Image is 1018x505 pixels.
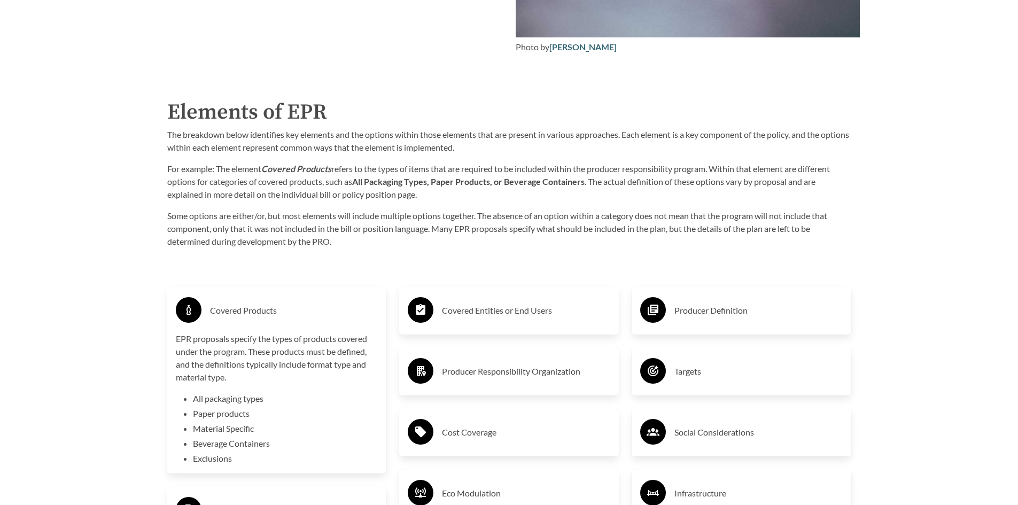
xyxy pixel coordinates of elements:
[210,302,378,319] h3: Covered Products
[167,96,851,128] h2: Elements of EPR
[193,392,378,405] li: All packaging types
[193,422,378,435] li: Material Specific
[442,424,610,441] h3: Cost Coverage
[176,332,378,384] p: EPR proposals specify the types of products covered under the program. These products must be def...
[167,209,851,248] p: Some options are either/or, but most elements will include multiple options together. The absence...
[674,363,843,380] h3: Targets
[674,424,843,441] h3: Social Considerations
[167,162,851,201] p: For example: The element refers to the types of items that are required to be included within the...
[442,302,610,319] h3: Covered Entities or End Users
[261,164,331,174] strong: Covered Products
[193,407,378,420] li: Paper products
[549,42,617,52] a: [PERSON_NAME]
[193,437,378,450] li: Beverage Containers
[167,128,851,154] p: The breakdown below identifies key elements and the options within those elements that are presen...
[442,485,610,502] h3: Eco Modulation
[674,485,843,502] h3: Infrastructure
[442,363,610,380] h3: Producer Responsibility Organization
[674,302,843,319] h3: Producer Definition
[193,452,378,465] li: Exclusions
[516,41,860,53] div: Photo by
[352,176,585,187] strong: All Packaging Types, Paper Products, or Beverage Containers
